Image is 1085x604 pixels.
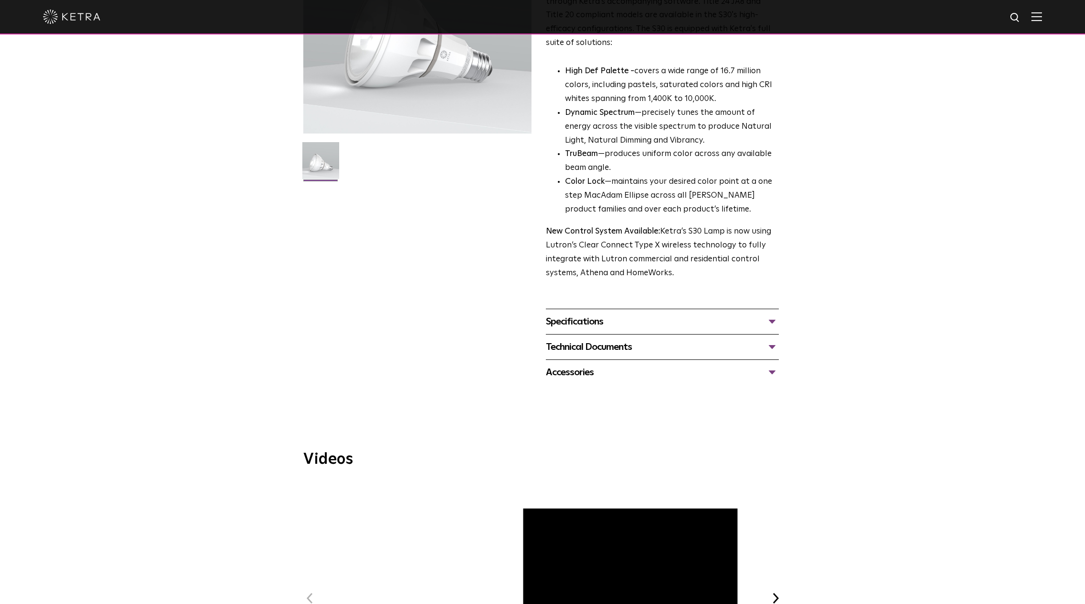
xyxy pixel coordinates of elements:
[565,65,779,106] p: covers a wide range of 16.7 million colors, including pastels, saturated colors and high CRI whit...
[43,10,100,24] img: ketra-logo-2019-white
[546,227,660,235] strong: New Control System Available:
[546,339,779,355] div: Technical Documents
[1009,12,1021,24] img: search icon
[565,106,779,148] li: —precisely tunes the amount of energy across the visible spectrum to produce Natural Light, Natur...
[302,142,339,186] img: S30-Lamp-Edison-2021-Web-Square
[1031,12,1042,21] img: Hamburger%20Nav.svg
[546,365,779,380] div: Accessories
[546,225,779,280] p: Ketra’s S30 Lamp is now using Lutron’s Clear Connect Type X wireless technology to fully integrat...
[303,452,782,467] h3: Videos
[546,314,779,329] div: Specifications
[565,109,635,117] strong: Dynamic Spectrum
[565,175,779,217] li: —maintains your desired color point at a one step MacAdam Ellipse across all [PERSON_NAME] produc...
[565,150,598,158] strong: TruBeam
[565,147,779,175] li: —produces uniform color across any available beam angle.
[565,178,605,186] strong: Color Lock
[565,67,634,75] strong: High Def Palette -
